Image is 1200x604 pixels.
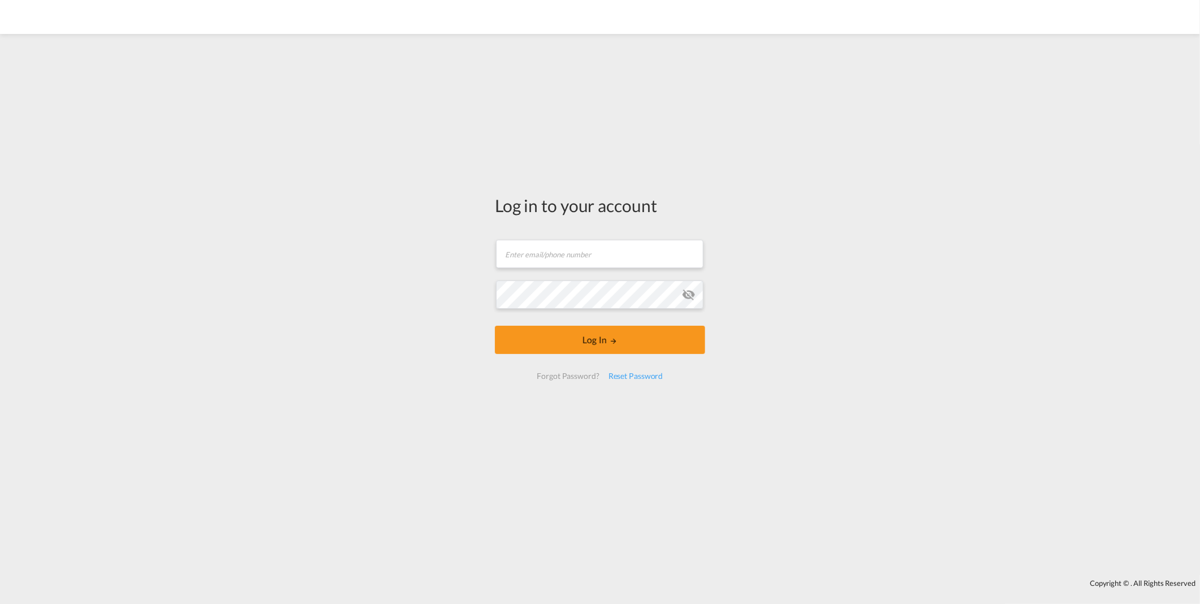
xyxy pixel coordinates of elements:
button: LOGIN [495,326,705,354]
div: Forgot Password? [532,366,603,386]
md-icon: icon-eye-off [682,288,695,301]
input: Enter email/phone number [496,240,703,268]
div: Log in to your account [495,193,705,217]
div: Reset Password [604,366,668,386]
